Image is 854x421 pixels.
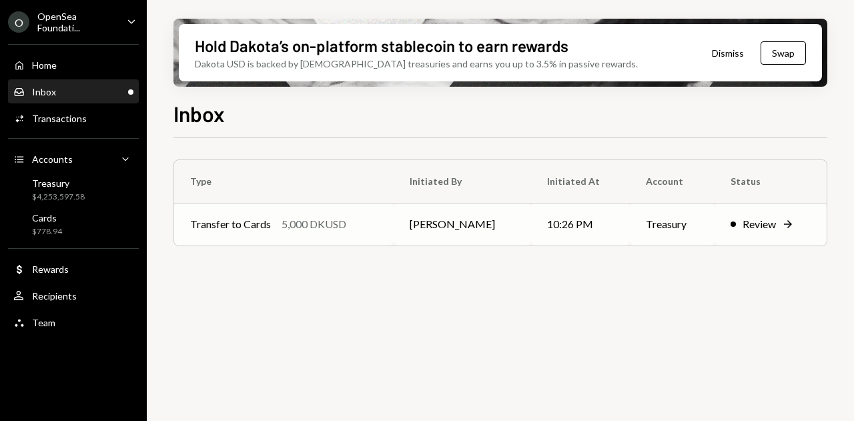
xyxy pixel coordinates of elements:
div: $4,253,597.58 [32,191,85,203]
div: Cards [32,212,62,224]
a: Home [8,53,139,77]
td: [PERSON_NAME] [394,203,530,246]
a: Treasury$4,253,597.58 [8,173,139,205]
div: Treasury [32,177,85,189]
th: Initiated By [394,160,530,203]
a: Cards$778.94 [8,208,139,240]
th: Type [174,160,394,203]
div: OpenSea Foundati... [37,11,116,33]
a: Transactions [8,106,139,130]
div: Hold Dakota’s on-platform stablecoin to earn rewards [195,35,568,57]
td: 10:26 PM [531,203,630,246]
div: Recipients [32,290,77,302]
button: Dismiss [695,37,761,69]
div: $778.94 [32,226,62,238]
a: Inbox [8,79,139,103]
a: Team [8,310,139,334]
div: Accounts [32,153,73,165]
div: 5,000 DKUSD [282,216,346,232]
div: Transfer to Cards [190,216,271,232]
a: Accounts [8,147,139,171]
div: Review [743,216,776,232]
h1: Inbox [173,100,225,127]
th: Initiated At [531,160,630,203]
div: Rewards [32,264,69,275]
td: Treasury [630,203,715,246]
a: Recipients [8,284,139,308]
div: O [8,11,29,33]
th: Status [715,160,827,203]
div: Home [32,59,57,71]
div: Inbox [32,86,56,97]
div: Transactions [32,113,87,124]
a: Rewards [8,257,139,281]
button: Swap [761,41,806,65]
th: Account [630,160,715,203]
div: Dakota USD is backed by [DEMOGRAPHIC_DATA] treasuries and earns you up to 3.5% in passive rewards. [195,57,638,71]
div: Team [32,317,55,328]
